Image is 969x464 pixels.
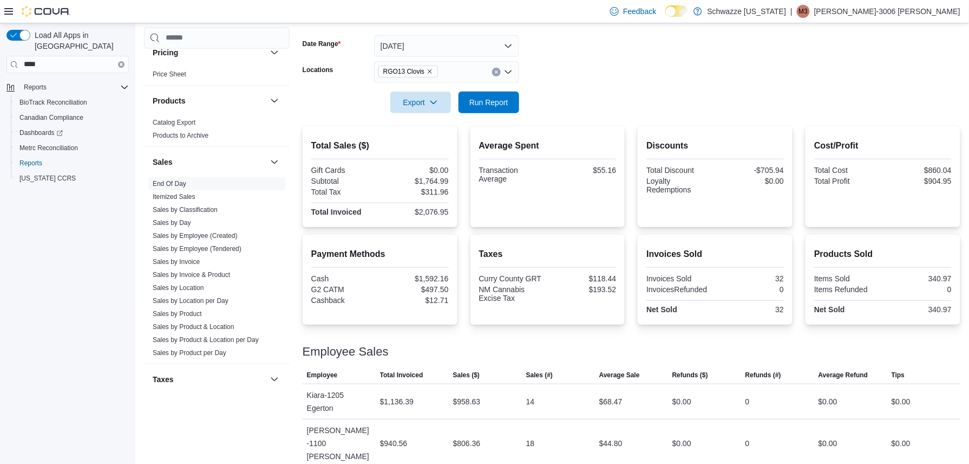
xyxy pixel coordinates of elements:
[814,248,952,261] h2: Products Sold
[380,437,408,450] div: $940.56
[153,297,228,305] a: Sales by Location per Day
[303,384,376,419] div: Kiara-1205 Egerton
[708,5,787,18] p: Schwazze [US_STATE]
[153,157,173,167] h3: Sales
[599,371,640,379] span: Average Sale
[153,193,195,201] a: Itemized Sales
[30,30,129,51] span: Load All Apps in [GEOGRAPHIC_DATA]
[311,248,449,261] h2: Payment Methods
[153,349,226,357] a: Sales by Product per Day
[19,81,129,94] span: Reports
[153,374,174,385] h3: Taxes
[311,296,378,305] div: Cashback
[646,285,713,294] div: InvoicesRefunded
[382,208,449,216] div: $2,076.95
[19,128,63,137] span: Dashboards
[892,395,911,408] div: $0.00
[717,305,784,314] div: 32
[303,66,333,74] label: Locations
[427,68,433,75] button: Remove RGO13 Clovis from selection in this group
[549,274,616,283] div: $118.44
[268,46,281,59] button: Pricing
[382,166,449,175] div: $0.00
[479,248,617,261] h2: Taxes
[599,395,623,408] div: $68.47
[15,172,129,185] span: Washington CCRS
[819,371,868,379] span: Average Refund
[311,139,449,152] h2: Total Sales ($)
[549,285,616,294] div: $193.52
[885,177,952,185] div: $904.95
[153,47,178,58] h3: Pricing
[646,166,713,175] div: Total Discount
[11,125,133,140] a: Dashboards
[646,139,784,152] h2: Discounts
[717,285,784,294] div: 0
[382,285,449,294] div: $497.50
[892,437,911,450] div: $0.00
[380,395,414,408] div: $1,136.39
[453,371,480,379] span: Sales ($)
[892,371,905,379] span: Tips
[549,166,616,175] div: $55.16
[378,66,438,78] span: RGO13 Clovis
[623,6,656,17] span: Feedback
[153,245,241,253] a: Sales by Employee (Tendered)
[814,177,881,185] div: Total Profit
[397,92,444,113] span: Export
[382,274,449,283] div: $1,592.16
[19,174,76,183] span: [US_STATE] CCRS
[268,94,281,107] button: Products
[24,83,47,92] span: Reports
[814,5,960,18] p: [PERSON_NAME]-3006 [PERSON_NAME]
[153,70,186,78] a: Price Sheet
[153,219,191,227] a: Sales by Day
[15,126,67,139] a: Dashboards
[382,296,449,305] div: $12.71
[717,274,784,283] div: 32
[885,274,952,283] div: 340.97
[814,285,881,294] div: Items Refunded
[717,177,784,185] div: $0.00
[153,180,186,188] a: End Of Day
[153,323,234,331] a: Sales by Product & Location
[153,244,241,253] span: Sales by Employee (Tendered)
[15,111,129,124] span: Canadian Compliance
[153,323,234,331] span: Sales by Product & Location
[672,395,691,408] div: $0.00
[153,310,202,318] span: Sales by Product
[19,159,42,167] span: Reports
[19,113,83,122] span: Canadian Compliance
[374,35,519,57] button: [DATE]
[382,177,449,185] div: $1,764.99
[790,5,793,18] p: |
[153,218,191,227] span: Sales by Day
[144,395,290,425] div: Taxes
[153,310,202,318] a: Sales by Product
[311,166,378,175] div: Gift Cards
[153,336,259,344] span: Sales by Product & Location per Day
[526,395,535,408] div: 14
[153,231,238,240] span: Sales by Employee (Created)
[745,437,750,450] div: 0
[15,96,91,109] a: BioTrack Reconciliation
[311,188,378,196] div: Total Tax
[118,61,125,68] button: Clear input
[268,156,281,169] button: Sales
[153,70,186,79] span: Price Sheet
[153,284,204,292] a: Sales by Location
[153,232,238,240] a: Sales by Employee (Created)
[745,395,750,408] div: 0
[153,132,208,139] a: Products to Archive
[799,5,808,18] span: M3
[717,166,784,175] div: -$705.94
[819,395,837,408] div: $0.00
[526,437,535,450] div: 18
[459,92,519,113] button: Run Report
[646,305,677,314] strong: Net Sold
[153,47,266,58] button: Pricing
[479,274,546,283] div: Curry County GRT
[646,274,713,283] div: Invoices Sold
[153,297,228,305] span: Sales by Location per Day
